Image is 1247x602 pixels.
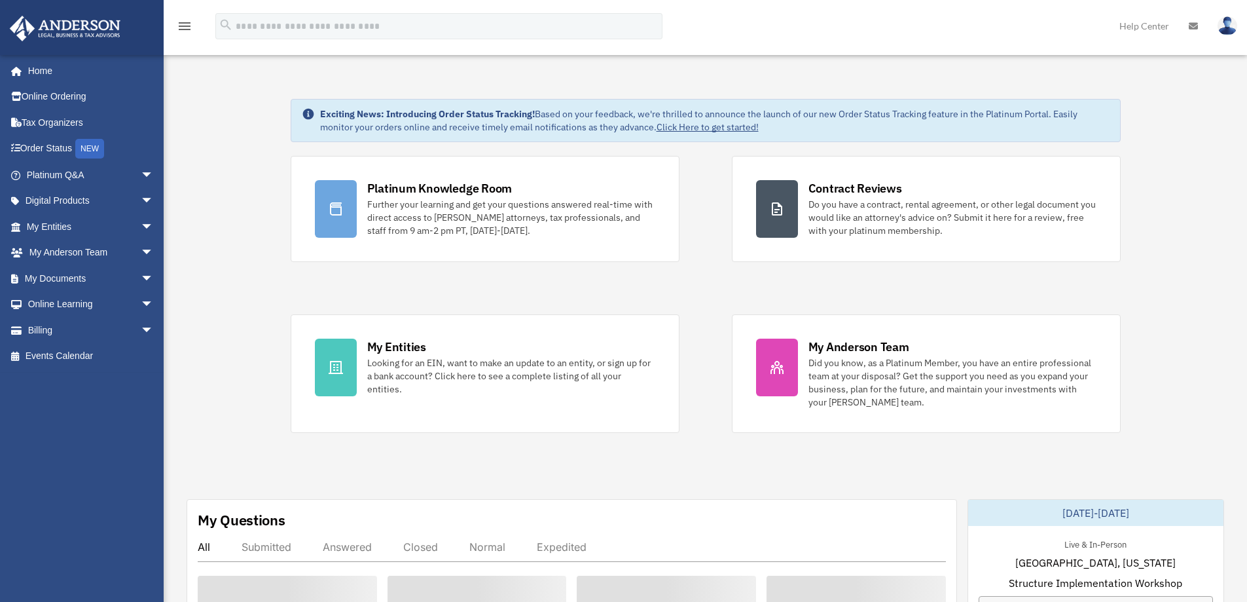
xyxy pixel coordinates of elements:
a: menu [177,23,192,34]
a: My Anderson Team Did you know, as a Platinum Member, you have an entire professional team at your... [732,314,1121,433]
a: Online Ordering [9,84,173,110]
strong: Exciting News: Introducing Order Status Tracking! [320,108,535,120]
img: Anderson Advisors Platinum Portal [6,16,124,41]
span: arrow_drop_down [141,265,167,292]
span: arrow_drop_down [141,162,167,189]
i: search [219,18,233,32]
span: [GEOGRAPHIC_DATA], [US_STATE] [1015,555,1176,571]
div: [DATE]-[DATE] [968,500,1223,526]
div: Expedited [537,540,587,554]
div: Answered [323,540,372,554]
span: arrow_drop_down [141,292,167,318]
a: Click Here to get started! [657,121,759,133]
a: My Documentsarrow_drop_down [9,265,173,292]
div: Closed [403,540,438,554]
div: Submitted [242,540,291,554]
span: arrow_drop_down [141,188,167,215]
a: Home [9,58,167,84]
div: My Anderson Team [808,339,909,355]
span: arrow_drop_down [141,317,167,344]
a: Order StatusNEW [9,136,173,162]
div: My Questions [198,510,285,530]
div: Contract Reviews [808,180,902,197]
a: Tax Organizers [9,109,173,136]
a: Platinum Q&Aarrow_drop_down [9,162,173,188]
a: My Entities Looking for an EIN, want to make an update to an entity, or sign up for a bank accoun... [291,314,679,433]
a: Digital Productsarrow_drop_down [9,188,173,214]
a: Platinum Knowledge Room Further your learning and get your questions answered real-time with dire... [291,156,679,262]
div: Do you have a contract, rental agreement, or other legal document you would like an attorney's ad... [808,198,1096,237]
img: User Pic [1218,16,1237,35]
span: Structure Implementation Workshop [1009,575,1182,591]
a: Contract Reviews Do you have a contract, rental agreement, or other legal document you would like... [732,156,1121,262]
div: Normal [469,540,505,554]
span: arrow_drop_down [141,240,167,267]
div: NEW [75,139,104,159]
div: My Entities [367,339,426,355]
div: Based on your feedback, we're thrilled to announce the launch of our new Order Status Tracking fe... [320,107,1110,134]
a: Events Calendar [9,343,173,369]
a: Billingarrow_drop_down [9,317,173,343]
i: menu [177,18,192,34]
div: Looking for an EIN, want to make an update to an entity, or sign up for a bank account? Click her... [367,356,655,396]
div: Platinum Knowledge Room [367,180,513,197]
a: My Anderson Teamarrow_drop_down [9,240,173,266]
div: Live & In-Person [1054,536,1137,550]
a: Online Learningarrow_drop_down [9,292,173,318]
a: My Entitiesarrow_drop_down [9,214,173,240]
span: arrow_drop_down [141,214,167,240]
div: Further your learning and get your questions answered real-time with direct access to [PERSON_NAM... [367,198,655,237]
div: Did you know, as a Platinum Member, you have an entire professional team at your disposal? Get th... [808,356,1096,409]
div: All [198,540,210,554]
